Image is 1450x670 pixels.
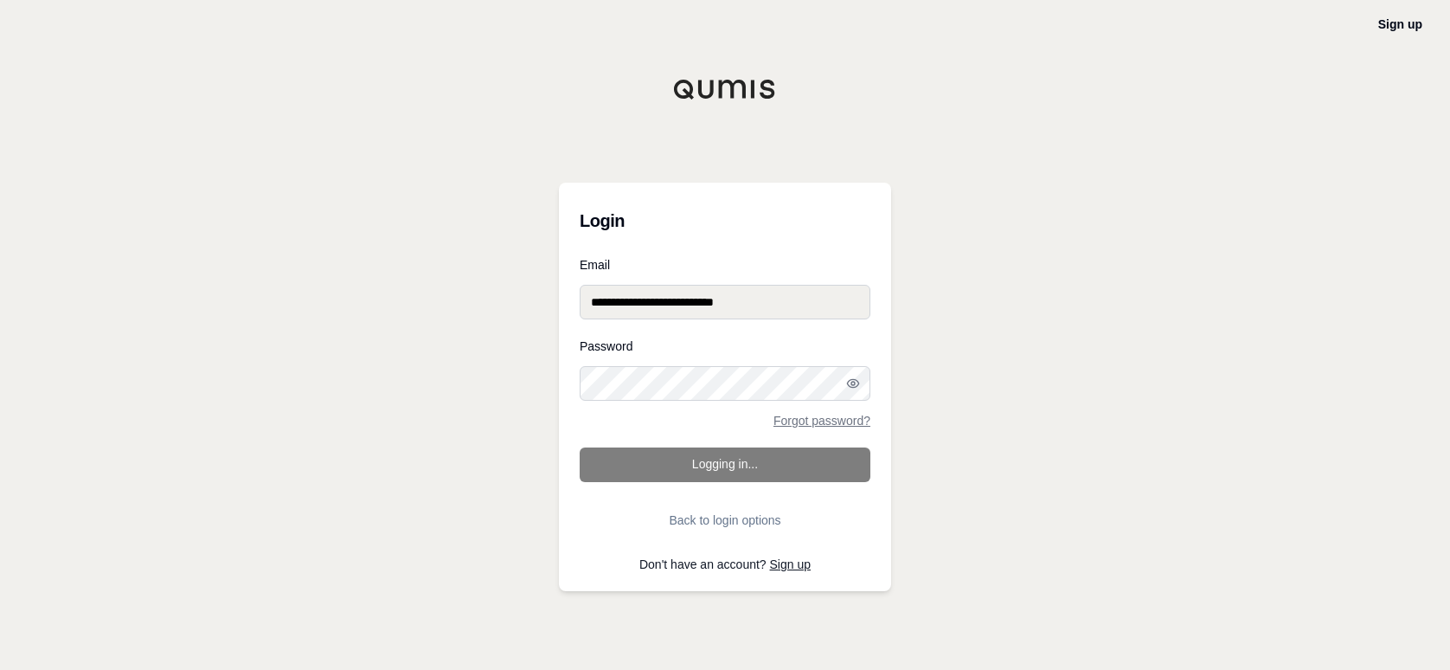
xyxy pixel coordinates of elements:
[673,79,777,100] img: Qumis
[580,503,870,538] button: Back to login options
[1378,17,1422,31] a: Sign up
[580,558,870,570] p: Don't have an account?
[580,203,870,238] h3: Login
[773,415,870,427] a: Forgot password?
[770,557,811,571] a: Sign up
[580,340,870,352] label: Password
[580,259,870,271] label: Email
